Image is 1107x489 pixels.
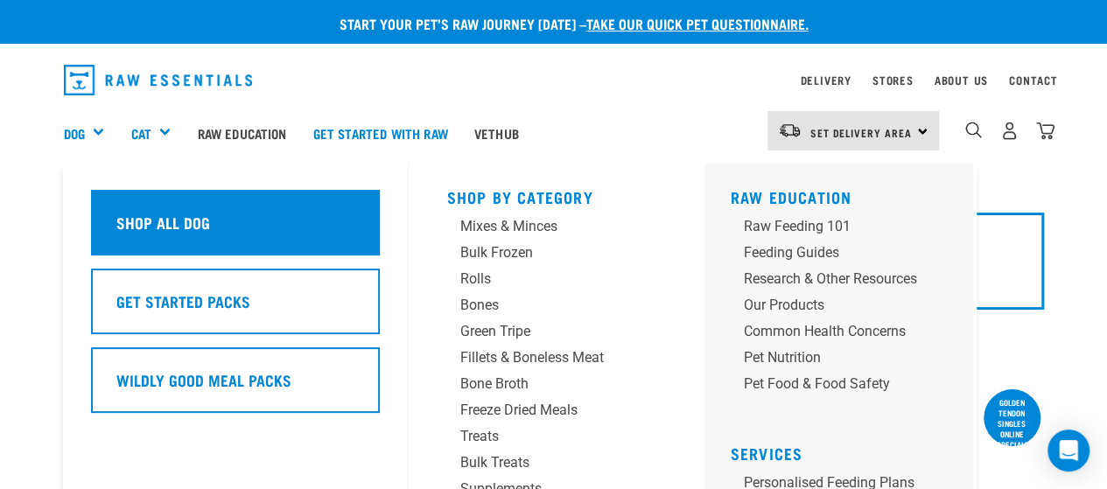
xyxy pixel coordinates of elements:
div: Pet Nutrition [744,347,917,368]
a: Cat [130,123,151,143]
div: Feeding Guides [744,242,917,263]
a: Freeze Dried Meals [447,400,666,426]
a: take our quick pet questionnaire. [586,19,809,27]
a: Rolls [447,269,666,295]
div: Bones [460,295,624,316]
a: Bones [447,295,666,321]
div: Raw Feeding 101 [744,216,917,237]
h5: Shop All Dog [116,211,210,234]
div: Common Health Concerns [744,321,917,342]
a: Contact [1009,77,1058,83]
span: Set Delivery Area [810,129,912,136]
a: Pet Nutrition [731,347,959,374]
div: Bulk Frozen [460,242,624,263]
a: Raw Education [184,98,299,168]
div: Bone Broth [460,374,624,395]
h5: Wildly Good Meal Packs [116,368,291,391]
a: Fillets & Boneless Meat [447,347,666,374]
div: Green Tripe [460,321,624,342]
a: Pet Food & Food Safety [731,374,959,400]
img: Raw Essentials Logo [64,65,253,95]
a: Get Started Packs [91,269,380,347]
div: Research & Other Resources [744,269,917,290]
a: Feeding Guides [731,242,959,269]
a: Vethub [461,98,532,168]
a: Raw Feeding 101 [731,216,959,242]
a: Dog [64,123,85,143]
div: Treats [460,426,624,447]
nav: dropdown navigation [50,58,1058,102]
a: Stores [872,77,914,83]
a: Get started with Raw [300,98,461,168]
a: About Us [934,77,987,83]
h5: Services [731,444,959,458]
div: Freeze Dried Meals [460,400,624,421]
a: Bulk Frozen [447,242,666,269]
a: Bone Broth [447,374,666,400]
img: home-icon-1@2x.png [965,122,982,138]
a: Wildly Good Meal Packs [91,347,380,426]
a: Shop All Dog [91,190,380,269]
a: Mixes & Minces [447,216,666,242]
a: Our Products [731,295,959,321]
a: Delivery [800,77,851,83]
img: van-moving.png [778,122,802,138]
a: Raw Education [731,192,852,201]
a: Treats [447,426,666,452]
a: Bulk Treats [447,452,666,479]
div: Open Intercom Messenger [1047,430,1089,472]
img: home-icon@2x.png [1036,122,1054,140]
div: Mixes & Minces [460,216,624,237]
div: Bulk Treats [460,452,624,473]
a: Common Health Concerns [731,321,959,347]
div: Pet Food & Food Safety [744,374,917,395]
div: Rolls [460,269,624,290]
div: Our Products [744,295,917,316]
img: user.png [1000,122,1019,140]
div: Fillets & Boneless Meat [460,347,624,368]
a: Green Tripe [447,321,666,347]
h5: Shop By Category [447,188,666,202]
div: Golden Tendon singles online special! [984,389,1040,458]
a: Research & Other Resources [731,269,959,295]
h5: Get Started Packs [116,290,250,312]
